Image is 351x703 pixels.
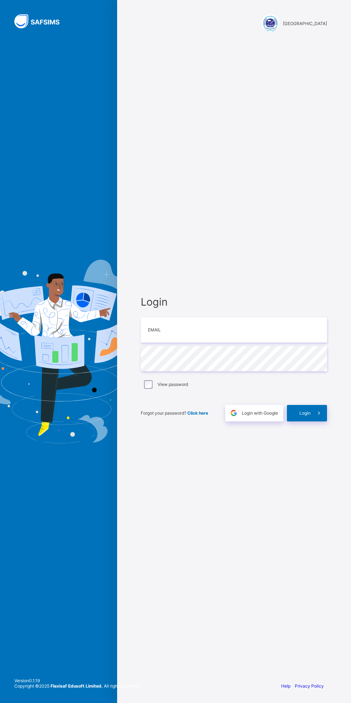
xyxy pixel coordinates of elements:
[14,683,141,689] span: Copyright © 2025 All rights reserved.
[158,382,188,387] label: View password
[283,21,327,26] span: [GEOGRAPHIC_DATA]
[230,409,238,417] img: google.396cfc9801f0270233282035f929180a.svg
[14,14,68,28] img: SAFSIMS Logo
[51,683,103,689] strong: Flexisaf Edusoft Limited.
[14,678,141,683] span: Version 0.1.19
[141,410,208,416] span: Forgot your password?
[281,683,290,689] a: Help
[295,683,324,689] a: Privacy Policy
[187,410,208,416] a: Click here
[242,410,278,416] span: Login with Google
[141,296,327,308] span: Login
[299,410,311,416] span: Login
